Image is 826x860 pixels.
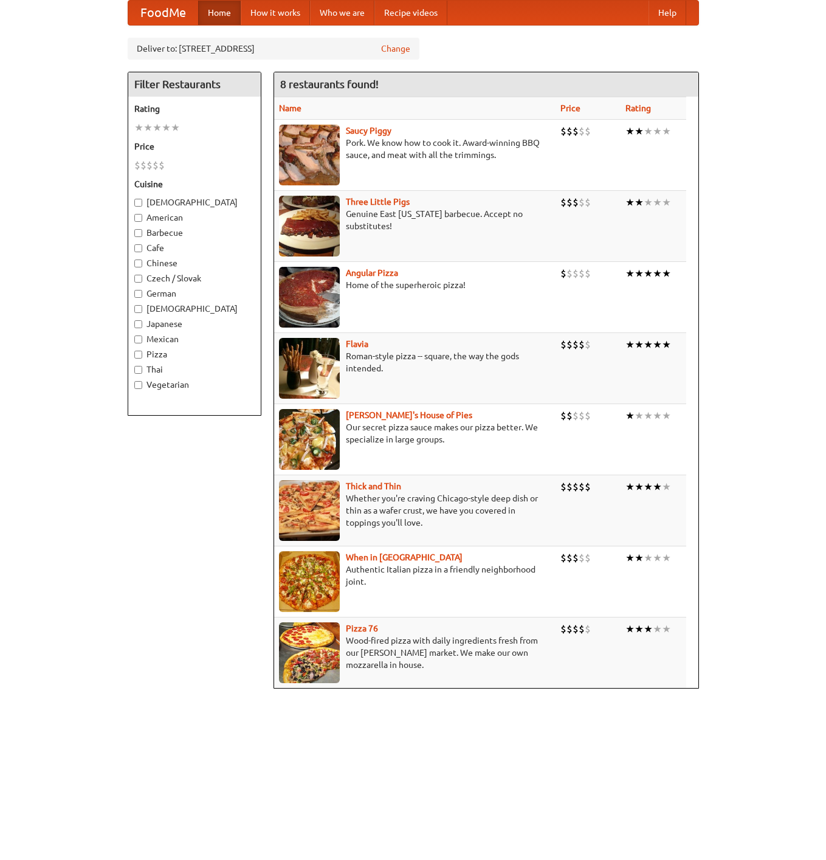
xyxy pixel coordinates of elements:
[279,492,551,529] p: Whether you're craving Chicago-style deep dish or thin as a wafer crust, we have you covered in t...
[644,480,653,494] li: ★
[566,267,573,280] li: $
[585,622,591,636] li: $
[134,103,255,115] h5: Rating
[134,333,255,345] label: Mexican
[573,267,579,280] li: $
[585,267,591,280] li: $
[625,551,635,565] li: ★
[579,125,585,138] li: $
[653,338,662,351] li: ★
[566,338,573,351] li: $
[241,1,310,25] a: How it works
[635,125,644,138] li: ★
[653,622,662,636] li: ★
[279,635,551,671] p: Wood-fired pizza with daily ingredients fresh from our [PERSON_NAME] market. We make our own mozz...
[585,409,591,422] li: $
[579,622,585,636] li: $
[662,480,671,494] li: ★
[153,159,159,172] li: $
[635,196,644,209] li: ★
[566,551,573,565] li: $
[134,381,142,389] input: Vegetarian
[625,196,635,209] li: ★
[134,257,255,269] label: Chinese
[566,125,573,138] li: $
[346,552,463,562] a: When in [GEOGRAPHIC_DATA]
[649,1,686,25] a: Help
[662,196,671,209] li: ★
[279,421,551,445] p: Our secret pizza sauce makes our pizza better. We specialize in large groups.
[653,125,662,138] li: ★
[625,409,635,422] li: ★
[346,197,410,207] a: Three Little Pigs
[134,379,255,391] label: Vegetarian
[134,242,255,254] label: Cafe
[625,267,635,280] li: ★
[134,287,255,300] label: German
[346,126,391,136] b: Saucy Piggy
[134,348,255,360] label: Pizza
[644,338,653,351] li: ★
[134,320,142,328] input: Japanese
[134,212,255,224] label: American
[644,125,653,138] li: ★
[644,196,653,209] li: ★
[279,622,340,683] img: pizza76.jpg
[279,551,340,612] img: wheninrome.jpg
[625,338,635,351] li: ★
[346,624,378,633] a: Pizza 76
[128,38,419,60] div: Deliver to: [STREET_ADDRESS]
[560,551,566,565] li: $
[381,43,410,55] a: Change
[346,481,401,491] a: Thick and Thin
[134,335,142,343] input: Mexican
[560,103,580,113] a: Price
[171,121,180,134] li: ★
[566,196,573,209] li: $
[143,121,153,134] li: ★
[346,339,368,349] b: Flavia
[279,338,340,399] img: flavia.jpg
[573,409,579,422] li: $
[134,290,142,298] input: German
[134,305,142,313] input: [DEMOGRAPHIC_DATA]
[134,244,142,252] input: Cafe
[653,196,662,209] li: ★
[279,196,340,256] img: littlepigs.jpg
[625,125,635,138] li: ★
[346,410,472,420] a: [PERSON_NAME]'s House of Pies
[134,199,142,207] input: [DEMOGRAPHIC_DATA]
[585,196,591,209] li: $
[162,121,171,134] li: ★
[579,480,585,494] li: $
[279,208,551,232] p: Genuine East [US_STATE] barbecue. Accept no substitutes!
[662,125,671,138] li: ★
[346,268,398,278] a: Angular Pizza
[579,551,585,565] li: $
[279,409,340,470] img: luigis.jpg
[146,159,153,172] li: $
[159,159,165,172] li: $
[198,1,241,25] a: Home
[573,196,579,209] li: $
[625,622,635,636] li: ★
[560,196,566,209] li: $
[573,338,579,351] li: $
[635,480,644,494] li: ★
[662,622,671,636] li: ★
[560,480,566,494] li: $
[573,480,579,494] li: $
[635,267,644,280] li: ★
[625,480,635,494] li: ★
[566,480,573,494] li: $
[134,260,142,267] input: Chinese
[134,227,255,239] label: Barbecue
[279,563,551,588] p: Authentic Italian pizza in a friendly neighborhood joint.
[653,551,662,565] li: ★
[573,622,579,636] li: $
[653,267,662,280] li: ★
[279,267,340,328] img: angular.jpg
